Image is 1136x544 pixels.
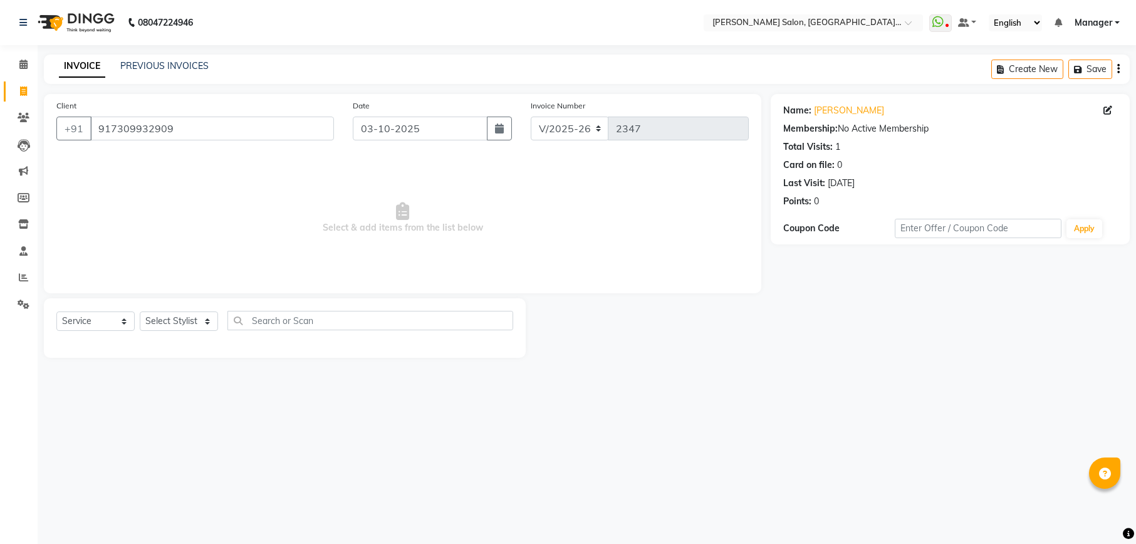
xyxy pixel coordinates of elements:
input: Enter Offer / Coupon Code [895,219,1061,238]
button: Save [1068,60,1112,79]
button: Apply [1066,219,1102,238]
input: Search by Name/Mobile/Email/Code [90,117,334,140]
label: Invoice Number [531,100,585,112]
span: Select & add items from the list below [56,155,749,281]
a: PREVIOUS INVOICES [120,60,209,71]
img: logo [32,5,118,40]
div: [DATE] [828,177,855,190]
div: Card on file: [783,159,835,172]
div: 0 [814,195,819,208]
iframe: chat widget [1083,494,1123,531]
div: Membership: [783,122,838,135]
div: 1 [835,140,840,154]
label: Client [56,100,76,112]
input: Search or Scan [227,311,513,330]
div: Last Visit: [783,177,825,190]
div: Total Visits: [783,140,833,154]
a: [PERSON_NAME] [814,104,884,117]
div: Coupon Code [783,222,895,235]
div: 0 [837,159,842,172]
div: No Active Membership [783,122,1117,135]
b: 08047224946 [138,5,193,40]
a: INVOICE [59,55,105,78]
button: +91 [56,117,91,140]
span: Manager [1075,16,1112,29]
label: Date [353,100,370,112]
div: Name: [783,104,811,117]
button: Create New [991,60,1063,79]
div: Points: [783,195,811,208]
